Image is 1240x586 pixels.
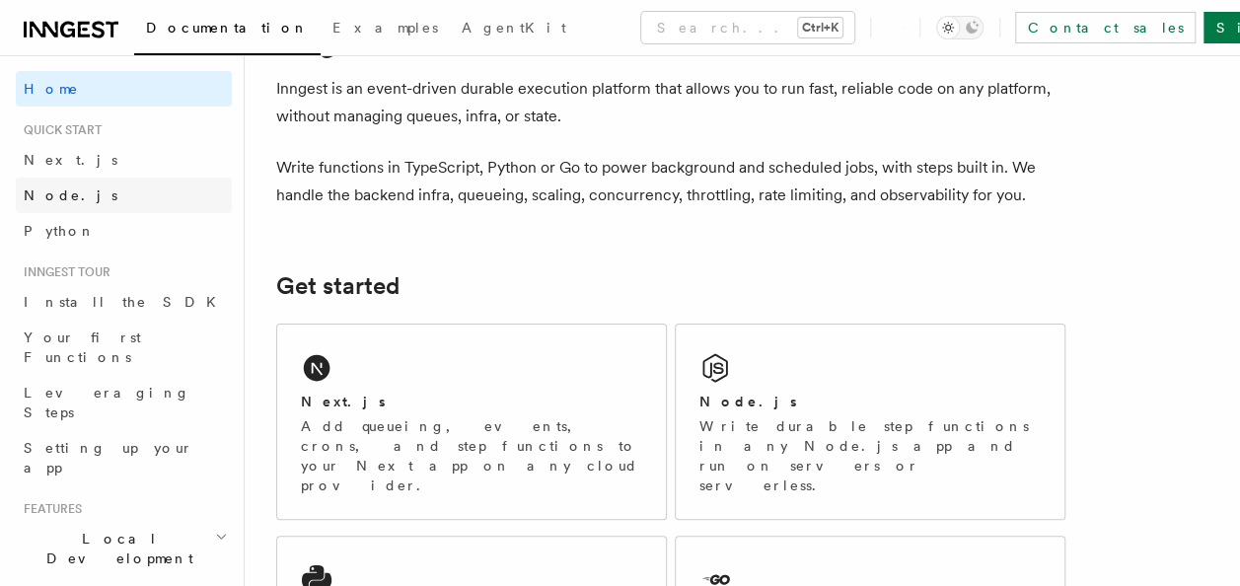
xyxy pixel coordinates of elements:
[16,213,232,249] a: Python
[16,521,232,576] button: Local Development
[24,294,228,310] span: Install the SDK
[16,71,232,107] a: Home
[301,392,386,411] h2: Next.js
[134,6,321,55] a: Documentation
[936,16,984,39] button: Toggle dark mode
[24,330,141,365] span: Your first Functions
[798,18,842,37] kbd: Ctrl+K
[16,264,110,280] span: Inngest tour
[16,284,232,320] a: Install the SDK
[16,529,215,568] span: Local Development
[276,272,400,300] a: Get started
[24,152,117,168] span: Next.js
[24,440,193,476] span: Setting up your app
[24,223,96,239] span: Python
[16,122,102,138] span: Quick start
[1015,12,1196,43] a: Contact sales
[24,187,117,203] span: Node.js
[641,12,854,43] button: Search...Ctrl+K
[276,154,1065,209] p: Write functions in TypeScript, Python or Go to power background and scheduled jobs, with steps bu...
[276,324,667,520] a: Next.jsAdd queueing, events, crons, and step functions to your Next app on any cloud provider.
[276,75,1065,130] p: Inngest is an event-driven durable execution platform that allows you to run fast, reliable code ...
[24,385,190,420] span: Leveraging Steps
[16,320,232,375] a: Your first Functions
[321,6,450,53] a: Examples
[699,416,1041,495] p: Write durable step functions in any Node.js app and run on servers or serverless.
[332,20,438,36] span: Examples
[301,416,642,495] p: Add queueing, events, crons, and step functions to your Next app on any cloud provider.
[16,142,232,178] a: Next.js
[16,501,82,517] span: Features
[16,178,232,213] a: Node.js
[675,324,1065,520] a: Node.jsWrite durable step functions in any Node.js app and run on servers or serverless.
[24,79,79,99] span: Home
[16,430,232,485] a: Setting up your app
[699,392,797,411] h2: Node.js
[462,20,566,36] span: AgentKit
[146,20,309,36] span: Documentation
[450,6,578,53] a: AgentKit
[16,375,232,430] a: Leveraging Steps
